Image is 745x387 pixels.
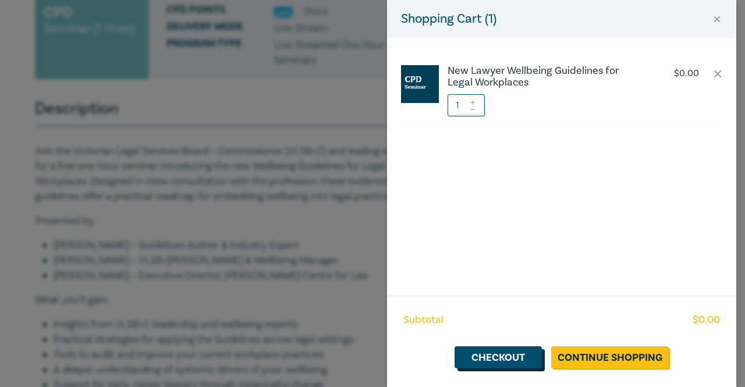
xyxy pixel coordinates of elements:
[674,68,699,79] p: $ 0.00
[455,346,542,368] a: Checkout
[712,14,722,24] button: Close
[448,65,641,88] a: New Lawyer Wellbeing Guidelines for Legal Workplaces
[403,313,444,328] span: Subtotal
[401,65,439,103] img: CPD%20Seminar.jpg
[448,94,485,116] input: 1
[401,9,496,29] h5: Shopping Cart ( 1 )
[693,313,720,328] span: $ 0.00
[551,346,669,368] a: Continue Shopping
